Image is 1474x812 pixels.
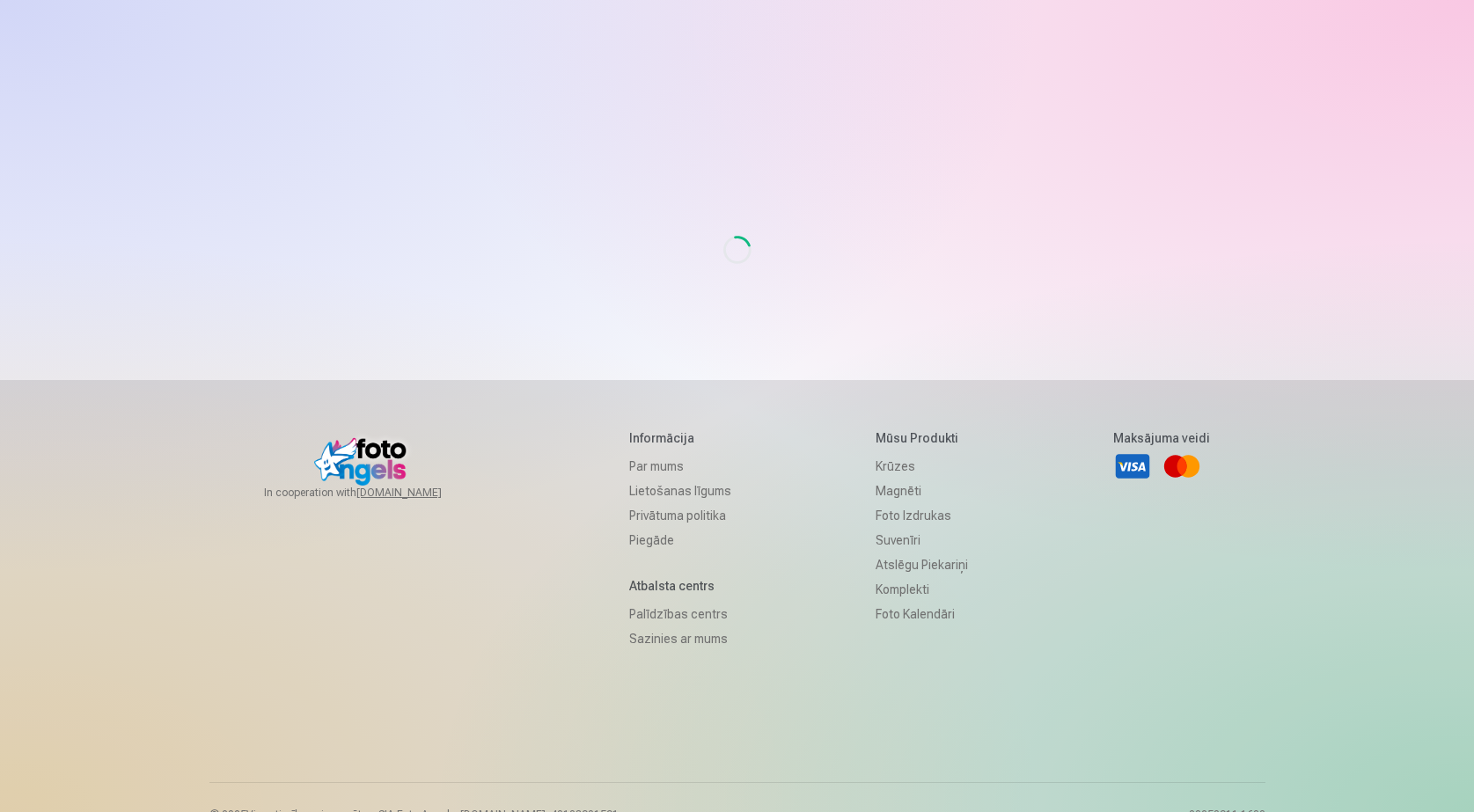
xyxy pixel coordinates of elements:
[629,454,731,479] a: Par mums
[876,503,968,528] a: Foto izdrukas
[264,486,484,500] span: In cooperation with
[629,626,731,651] a: Sazinies ar mums
[876,552,968,577] a: Atslēgu piekariņi
[876,429,968,447] h5: Mūsu produkti
[356,486,484,500] a: [DOMAIN_NAME]
[1113,429,1210,447] h5: Maksājuma veidi
[629,577,731,595] h5: Atbalsta centrs
[629,602,731,626] a: Palīdzības centrs
[629,429,731,447] h5: Informācija
[1162,447,1201,486] a: Mastercard
[876,577,968,602] a: Komplekti
[876,528,968,552] a: Suvenīri
[876,602,968,626] a: Foto kalendāri
[629,528,731,552] a: Piegāde
[876,454,968,479] a: Krūzes
[629,503,731,528] a: Privātuma politika
[876,479,968,503] a: Magnēti
[1113,447,1152,486] a: Visa
[629,479,731,503] a: Lietošanas līgums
